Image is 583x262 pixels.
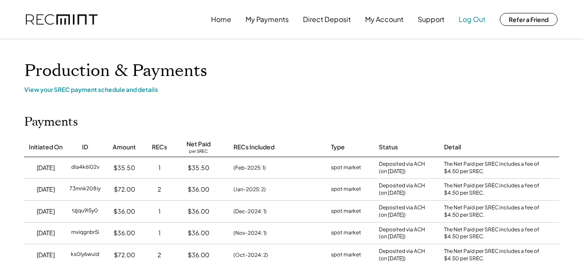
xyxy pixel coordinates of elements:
[71,164,99,172] div: dla4k6l02v
[331,229,361,237] div: spot market
[37,207,55,216] div: [DATE]
[158,185,161,194] div: 2
[444,204,543,219] div: The Net Paid per SREC includes a fee of $4.50 per SREC.
[72,207,98,216] div: tzjqu9l5y0
[37,229,55,237] div: [DATE]
[189,148,208,155] div: per SREC
[158,251,161,259] div: 2
[113,143,136,152] div: Amount
[331,207,361,216] div: spot market
[331,185,361,194] div: spot market
[82,143,88,152] div: ID
[233,143,274,152] div: RECs Included
[379,182,425,197] div: Deposited via ACH (on [DATE])
[444,226,543,241] div: The Net Paid per SREC includes a fee of $4.50 per SREC.
[113,229,135,237] div: $36.00
[331,164,361,172] div: spot market
[233,251,268,259] div: (Oct-2024: 2)
[379,161,425,175] div: Deposited via ACH (on [DATE])
[188,207,209,216] div: $36.00
[186,140,211,148] div: Net Paid
[379,204,425,219] div: Deposited via ACH (on [DATE])
[444,143,461,152] div: Detail
[444,182,543,197] div: The Net Paid per SREC includes a fee of $4.50 per SREC.
[158,207,161,216] div: 1
[188,229,209,237] div: $36.00
[37,251,55,259] div: [DATE]
[158,164,161,172] div: 1
[500,13,558,26] button: Refer a Friend
[459,11,485,28] button: Log Out
[418,11,444,28] button: Support
[233,186,266,193] div: (Jan-2025: 2)
[152,143,167,152] div: RECs
[37,164,55,172] div: [DATE]
[114,185,135,194] div: $72.00
[444,161,543,175] div: The Net Paid per SREC includes a fee of $4.50 per SREC.
[69,185,101,194] div: 73mnk208iy
[29,143,63,152] div: Initiated On
[303,11,351,28] button: Direct Deposit
[331,143,345,152] div: Type
[246,11,289,28] button: My Payments
[114,251,135,259] div: $72.00
[26,14,98,25] img: recmint-logotype%403x.png
[233,164,266,172] div: (Feb-2025: 1)
[188,164,209,172] div: $35.50
[71,251,99,259] div: ks0ly6wuid
[379,226,425,241] div: Deposited via ACH (on [DATE])
[331,251,361,259] div: spot market
[24,85,559,93] div: View your SREC payment schedule and details
[113,164,135,172] div: $35.50
[233,208,267,215] div: (Dec-2024: 1)
[365,11,403,28] button: My Account
[233,229,267,237] div: (Nov-2024: 1)
[379,143,398,152] div: Status
[24,61,559,81] h1: Production & Payments
[188,185,209,194] div: $36.00
[158,229,161,237] div: 1
[188,251,209,259] div: $36.00
[113,207,135,216] div: $36.00
[211,11,231,28] button: Home
[71,229,99,237] div: mviqgnbr5i
[37,185,55,194] div: [DATE]
[24,115,78,129] h2: Payments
